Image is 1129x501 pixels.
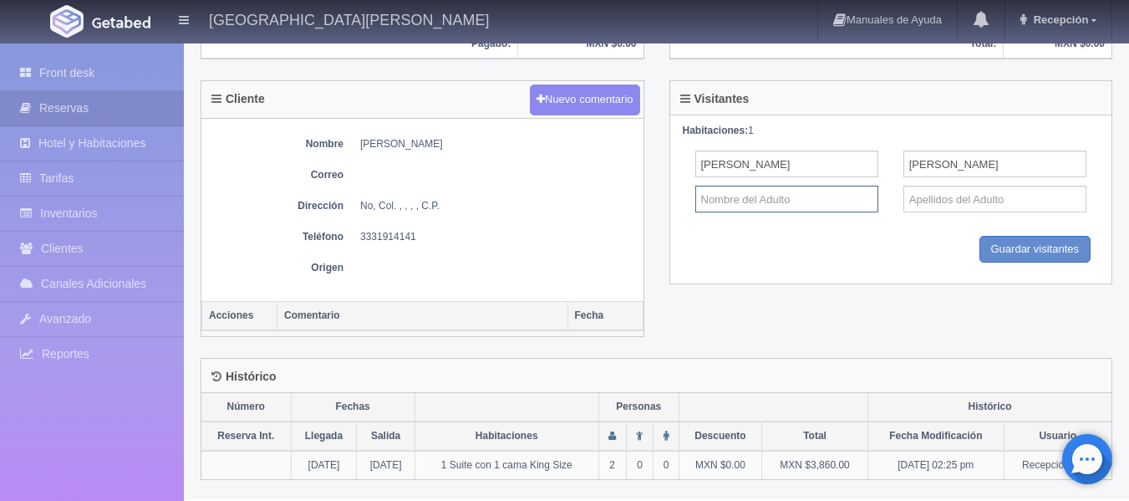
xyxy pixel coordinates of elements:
th: Reserva Int. [201,422,291,451]
th: Fecha Modificación [868,422,1004,451]
button: Nuevo comentario [530,84,640,115]
h4: Histórico [211,371,277,383]
input: Apellidos del Adulto [903,151,1086,177]
h4: [GEOGRAPHIC_DATA][PERSON_NAME] [209,8,489,29]
td: 0 [626,451,653,479]
td: [DATE] [357,451,414,479]
dd: [PERSON_NAME] [360,137,635,151]
dt: Nombre [210,137,343,151]
td: MXN $3,860.00 [762,451,868,479]
dt: Correo [210,168,343,182]
img: Getabed [92,16,150,28]
h4: Visitantes [680,93,750,105]
dd: No, Col. , , , , C.P. [360,199,635,213]
th: Acciones [202,301,277,330]
td: 0 [653,451,679,479]
dd: 3331914141 [360,230,635,244]
input: Nombre del Adulto [695,151,878,177]
th: Fechas [291,393,414,422]
td: Recepción HEC [1004,451,1111,479]
td: [DATE] [291,451,357,479]
dt: Dirección [210,199,343,213]
input: Apellidos del Adulto [903,186,1086,212]
th: Personas [598,393,679,422]
th: Llegada [291,422,357,451]
th: Descuento [679,422,761,451]
th: MXN $0.00 [518,29,643,59]
th: Fecha [567,301,643,330]
th: Histórico [868,393,1111,422]
th: Pagado: [201,29,518,59]
td: 2 [598,451,626,479]
span: Recepción [1030,13,1089,26]
h4: Cliente [211,93,265,105]
th: Habitaciones [414,422,598,451]
th: Comentario [277,301,568,330]
th: Total: [670,29,1004,59]
th: MXN $0.00 [1004,29,1111,59]
div: 1 [683,124,1100,138]
dt: Teléfono [210,230,343,244]
strong: Habitaciones: [683,125,749,136]
img: Getabed [50,5,84,38]
td: 1 Suite con 1 cama King Size [414,451,598,479]
dt: Origen [210,261,343,275]
th: Salida [357,422,414,451]
th: Usuario [1004,422,1111,451]
th: Total [762,422,868,451]
th: Número [201,393,291,422]
td: [DATE] 02:25 pm [868,451,1004,479]
input: Nombre del Adulto [695,186,878,212]
input: Guardar visitantes [979,236,1091,263]
td: MXN $0.00 [679,451,761,479]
